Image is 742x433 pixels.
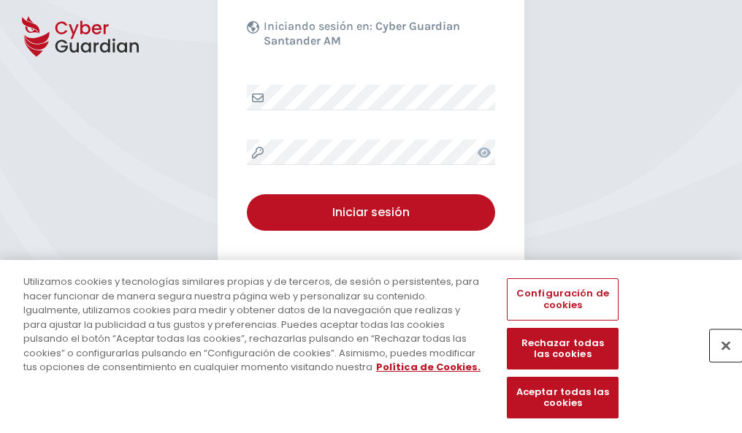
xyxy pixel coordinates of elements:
div: Iniciar sesión [258,204,484,221]
button: Rechazar todas las cookies [507,328,618,369]
a: Más información sobre su privacidad, se abre en una nueva pestaña [376,360,481,374]
button: Cerrar [710,329,742,361]
button: Aceptar todas las cookies [507,377,618,418]
button: Iniciar sesión [247,194,495,231]
div: Utilizamos cookies y tecnologías similares propias y de terceros, de sesión o persistentes, para ... [23,275,485,375]
button: Configuración de cookies, Abre el cuadro de diálogo del centro de preferencias. [507,278,618,320]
